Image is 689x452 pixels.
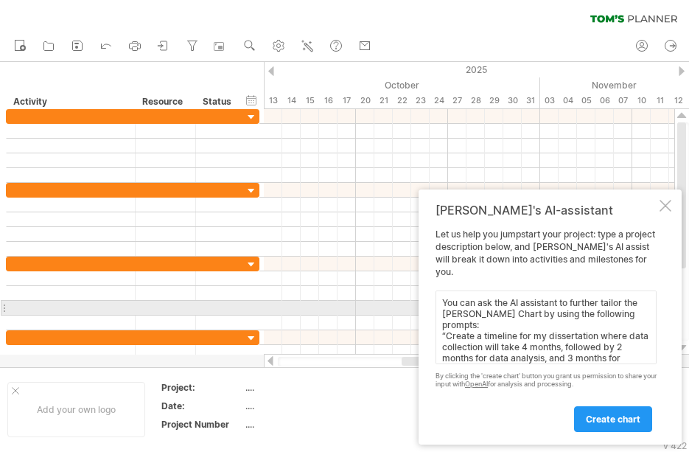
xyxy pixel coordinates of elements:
div: Thursday, 23 October 2025 [411,93,430,108]
div: [PERSON_NAME]'s AI-assistant [436,203,657,218]
div: Tuesday, 28 October 2025 [466,93,485,108]
div: v 422 [663,440,687,451]
div: .... [245,400,369,412]
div: Thursday, 6 November 2025 [595,93,614,108]
div: Friday, 31 October 2025 [522,93,540,108]
div: Wednesday, 29 October 2025 [485,93,503,108]
a: create chart [574,406,652,432]
div: Status [203,94,235,109]
div: Friday, 24 October 2025 [430,93,448,108]
div: Friday, 17 October 2025 [337,93,356,108]
div: Monday, 3 November 2025 [540,93,559,108]
div: Tuesday, 21 October 2025 [374,93,393,108]
div: Monday, 20 October 2025 [356,93,374,108]
div: Thursday, 30 October 2025 [503,93,522,108]
div: Wednesday, 22 October 2025 [393,93,411,108]
div: Resource [142,94,187,109]
a: OpenAI [465,380,488,388]
div: Tuesday, 4 November 2025 [559,93,577,108]
div: Wednesday, 15 October 2025 [301,93,319,108]
span: create chart [586,414,640,425]
div: .... [245,381,369,394]
div: Tuesday, 14 October 2025 [282,93,301,108]
div: October 2025 [116,77,540,93]
div: Friday, 7 November 2025 [614,93,632,108]
div: Project Number [161,418,242,431]
div: Monday, 27 October 2025 [448,93,466,108]
div: Thursday, 16 October 2025 [319,93,337,108]
div: Let us help you jumpstart your project: type a project description below, and [PERSON_NAME]'s AI ... [436,229,657,431]
div: Monday, 10 November 2025 [632,93,651,108]
div: Wednesday, 12 November 2025 [669,93,688,108]
div: Date: [161,400,242,412]
div: Project: [161,381,242,394]
div: By clicking the 'create chart' button you grant us permission to share your input with for analys... [436,372,657,389]
div: Tuesday, 11 November 2025 [651,93,669,108]
div: .... [245,418,369,431]
div: Wednesday, 5 November 2025 [577,93,595,108]
div: Activity [13,94,127,109]
div: Monday, 13 October 2025 [264,93,282,108]
div: Add your own logo [7,382,145,437]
